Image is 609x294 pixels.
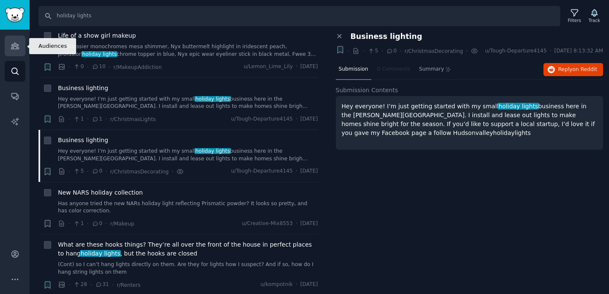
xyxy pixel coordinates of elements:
span: u/kompotnik [261,281,293,289]
span: r/Renters [117,282,140,288]
span: Summary [419,66,444,73]
span: r/ChristmasDecorating [110,169,168,175]
span: · [109,63,110,71]
span: 0 [92,168,102,175]
span: · [105,115,107,124]
a: ...d,Glossier monochromes mesa shimmer, Nyx buttermelt highlight in iridescent peach, profusionho... [58,43,318,58]
div: Track [589,17,600,23]
span: 28 [73,281,87,289]
a: Hey everyone! I’m just getting started with my smallholiday lightsbusiness here in the [PERSON_NA... [58,148,318,162]
span: Submission Contents [336,86,398,95]
a: Business lighting [58,136,108,145]
span: · [550,47,551,55]
span: What are these hooks things? They’re all over the front of the house in perfect places to hang , ... [58,240,318,258]
span: · [466,47,468,55]
button: Track [586,7,603,25]
span: · [296,115,297,123]
span: · [400,47,401,55]
span: u/Tough-Departure4145 [231,168,293,175]
span: holiday lights [195,148,231,154]
span: 10 [92,63,106,71]
a: New NARS holiday collection [58,188,143,197]
span: · [296,281,297,289]
div: Filters [568,17,581,23]
span: · [90,280,92,289]
span: · [105,219,107,228]
span: · [69,280,70,289]
span: · [69,167,70,176]
span: [DATE] [300,115,318,123]
span: [DATE] [300,63,318,71]
a: (Cont) so I can’t hang lights directly on them. Are they for lights how I suspect? And if so, how... [58,261,318,276]
span: 1 [73,115,84,123]
span: 1 [92,115,102,123]
span: · [296,63,297,71]
span: [DATE] 8:13:32 AM [554,47,603,55]
span: · [87,167,88,176]
a: Hey everyone! I’m just getting started with my smallholiday lightsbusiness here in the [PERSON_NA... [58,96,318,110]
span: 5 [73,168,84,175]
span: Business lighting [351,32,422,41]
span: · [381,47,383,55]
span: 0 [386,47,397,55]
span: · [69,219,70,228]
span: [DATE] [300,220,318,228]
span: 0 [92,220,102,228]
a: Life of a show girl makeup [58,31,136,40]
span: 0 [73,63,84,71]
span: holiday lights [81,51,118,57]
span: · [348,47,349,55]
span: r/ChristmasDecorating [404,48,463,54]
span: on Reddit [573,66,597,72]
span: [DATE] [300,281,318,289]
span: · [105,167,107,176]
span: 5 [368,47,378,55]
img: GummySearch logo [5,8,25,22]
span: r/ChristmasLights [110,116,156,122]
a: Business lighting [58,84,108,93]
span: 31 [95,281,109,289]
span: · [87,63,88,71]
span: holiday lights [498,103,539,110]
span: u/Lemon_Lime_Lily [244,63,293,71]
span: · [296,220,297,228]
p: Hey everyone! I’m just getting started with my small business here in the [PERSON_NAME][GEOGRAPHI... [342,102,598,137]
span: r/MakeupAddiction [113,64,162,70]
span: 1 [73,220,84,228]
span: · [112,280,114,289]
span: · [69,115,70,124]
span: · [362,47,364,55]
a: What are these hooks things? They’re all over the front of the house in perfect places to hanghol... [58,240,318,258]
span: u/Tough-Departure4145 [485,47,547,55]
span: · [87,115,88,124]
span: holiday lights [80,250,121,257]
span: · [296,168,297,175]
span: Reply [558,66,597,74]
span: r/Makeup [110,221,134,227]
button: Replyon Reddit [543,63,603,77]
span: · [87,219,88,228]
span: u/Creative-Mix8553 [242,220,293,228]
span: u/Tough-Departure4145 [231,115,293,123]
span: [DATE] [300,168,318,175]
a: Has anyone tried the new NARs holiday light reflecting Prismatic powder? It looks so pretty, and ... [58,200,318,215]
span: · [172,167,173,176]
span: · [69,63,70,71]
span: holiday lights [195,96,231,102]
span: Submission [339,66,368,73]
input: Search Keyword [38,6,560,26]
